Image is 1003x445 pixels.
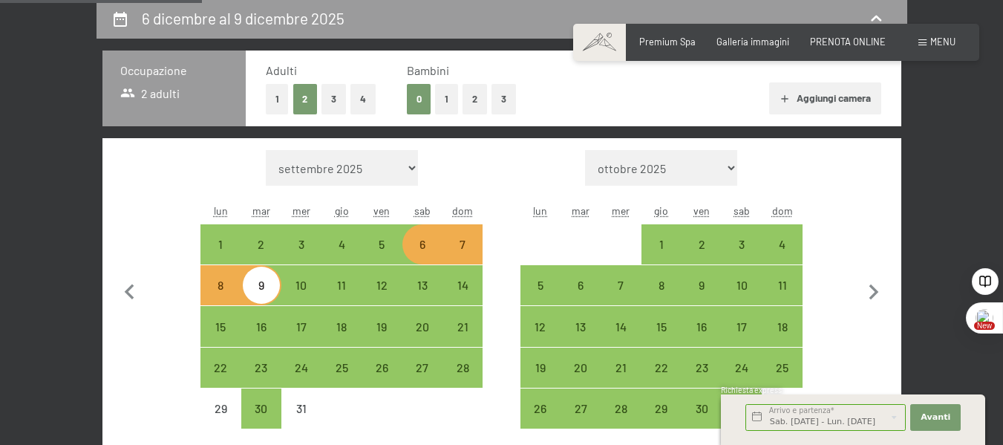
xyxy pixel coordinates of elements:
[641,265,682,305] div: arrivo/check-in possibile
[142,9,344,27] h2: 6 dicembre al 9 dicembre 2025
[363,238,400,276] div: 5
[601,389,641,429] div: Wed Jan 28 2026
[266,63,297,77] span: Adulti
[722,224,762,264] div: Sat Jan 03 2026
[243,321,280,358] div: 16
[200,389,241,429] div: arrivo/check-in non effettuabile
[602,403,639,440] div: 28
[641,224,682,264] div: Thu Jan 01 2026
[763,238,800,276] div: 4
[520,265,561,305] div: Mon Jan 05 2026
[641,348,682,388] div: arrivo/check-in possibile
[762,306,802,346] div: arrivo/check-in possibile
[762,348,802,388] div: Sun Jan 25 2026
[442,265,483,305] div: arrivo/check-in possibile
[114,150,146,429] button: Mese precedente
[602,362,639,399] div: 21
[363,321,400,358] div: 19
[683,321,720,358] div: 16
[722,306,762,346] div: arrivo/check-in possibile
[723,362,760,399] div: 24
[762,265,802,305] div: Sun Jan 11 2026
[641,306,682,346] div: Thu Jan 15 2026
[407,84,431,114] button: 0
[520,389,561,429] div: arrivo/check-in possibile
[520,389,561,429] div: Mon Jan 26 2026
[202,403,239,440] div: 29
[682,306,722,346] div: arrivo/check-in possibile
[561,306,601,346] div: arrivo/check-in possibile
[444,321,481,358] div: 21
[241,389,281,429] div: arrivo/check-in possibile
[362,348,402,388] div: Fri Dec 26 2025
[562,362,599,399] div: 20
[561,389,601,429] div: arrivo/check-in possibile
[722,265,762,305] div: Sat Jan 10 2026
[241,224,281,264] div: Tue Dec 02 2025
[561,348,601,388] div: arrivo/check-in possibile
[281,348,321,388] div: Wed Dec 24 2025
[643,238,680,276] div: 1
[442,224,483,264] div: Sun Dec 07 2025
[723,238,760,276] div: 3
[561,306,601,346] div: Tue Jan 13 2026
[241,348,281,388] div: arrivo/check-in possibile
[654,204,668,217] abbr: giovedì
[643,279,680,316] div: 8
[769,82,881,115] button: Aggiungi camera
[452,204,473,217] abbr: domenica
[321,348,362,388] div: Thu Dec 25 2025
[641,389,682,429] div: Thu Jan 29 2026
[734,204,750,217] abbr: sabato
[362,265,402,305] div: arrivo/check-in possibile
[442,306,483,346] div: arrivo/check-in possibile
[363,362,400,399] div: 26
[520,348,561,388] div: arrivo/check-in possibile
[241,306,281,346] div: Tue Dec 16 2025
[522,279,559,316] div: 5
[444,279,481,316] div: 14
[561,265,601,305] div: Tue Jan 06 2026
[682,306,722,346] div: Fri Jan 16 2026
[402,306,442,346] div: Sat Dec 20 2025
[643,362,680,399] div: 22
[321,265,362,305] div: Thu Dec 11 2025
[643,321,680,358] div: 15
[721,386,782,394] span: Richiesta express
[520,348,561,388] div: Mon Jan 19 2026
[241,348,281,388] div: Tue Dec 23 2025
[442,265,483,305] div: Sun Dec 14 2025
[323,238,360,276] div: 4
[283,362,320,399] div: 24
[562,279,599,316] div: 6
[404,321,441,358] div: 20
[572,204,589,217] abbr: martedì
[200,306,241,346] div: arrivo/check-in possibile
[561,348,601,388] div: Tue Jan 20 2026
[810,36,886,48] a: PRENOTA ONLINE
[682,348,722,388] div: arrivo/check-in possibile
[682,265,722,305] div: arrivo/check-in possibile
[321,306,362,346] div: Thu Dec 18 2025
[682,224,722,264] div: Fri Jan 02 2026
[641,348,682,388] div: Thu Jan 22 2026
[281,224,321,264] div: Wed Dec 03 2025
[202,238,239,276] div: 1
[723,321,760,358] div: 17
[921,412,950,423] span: Avanti
[442,348,483,388] div: Sun Dec 28 2025
[323,279,360,316] div: 11
[602,279,639,316] div: 7
[762,224,802,264] div: arrivo/check-in possibile
[641,265,682,305] div: Thu Jan 08 2026
[241,265,281,305] div: Tue Dec 09 2025
[601,348,641,388] div: Wed Jan 21 2026
[281,224,321,264] div: arrivo/check-in possibile
[561,265,601,305] div: arrivo/check-in possibile
[762,306,802,346] div: Sun Jan 18 2026
[241,389,281,429] div: Tue Dec 30 2025
[601,306,641,346] div: Wed Jan 14 2026
[442,348,483,388] div: arrivo/check-in possibile
[639,36,696,48] a: Premium Spa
